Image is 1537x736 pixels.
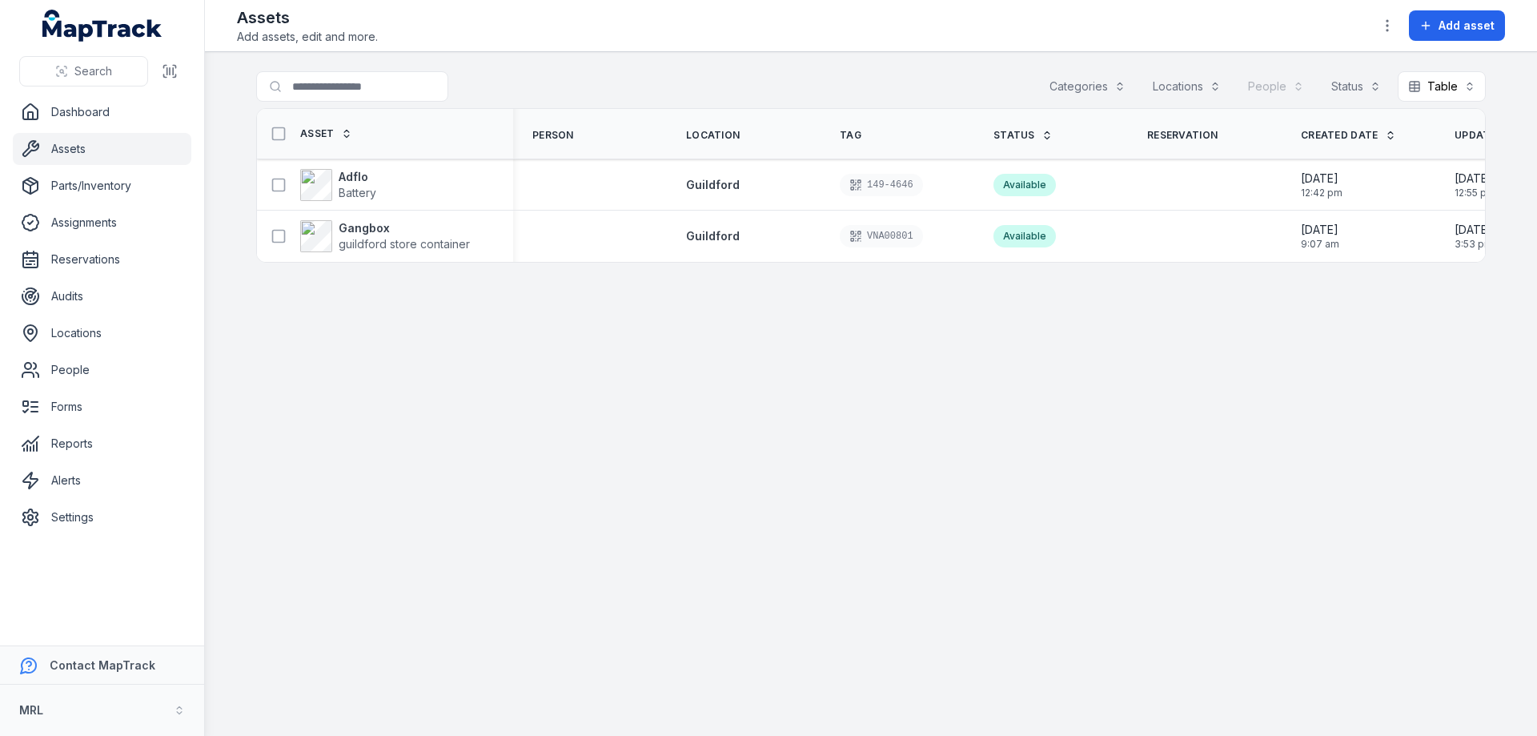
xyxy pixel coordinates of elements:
span: Person [532,129,574,142]
a: Reports [13,428,191,460]
span: guildford store container [339,237,470,251]
span: Created Date [1301,129,1378,142]
a: Guildford [686,228,740,244]
span: 12:55 pm [1455,187,1495,199]
span: Tag [840,129,861,142]
span: Updated Date [1455,129,1534,142]
strong: Gangbox [339,220,470,236]
a: Reservations [13,243,191,275]
span: Guildford [686,229,740,243]
a: Created Date [1301,129,1396,142]
span: Guildford [686,178,740,191]
a: AdfloBattery [300,169,376,201]
button: Categories [1039,71,1136,102]
a: Audits [13,280,191,312]
strong: Adflo [339,169,376,185]
a: Assignments [13,207,191,239]
span: [DATE] [1455,171,1495,187]
a: Gangboxguildford store container [300,220,470,252]
time: 9/15/2025, 3:53:16 PM [1455,222,1493,251]
a: Status [993,129,1053,142]
span: Add asset [1439,18,1495,34]
a: Parts/Inventory [13,170,191,202]
div: 149-4646 [840,174,923,196]
div: VNA00801 [840,225,923,247]
span: Location [686,129,740,142]
span: Add assets, edit and more. [237,29,378,45]
button: Locations [1142,71,1231,102]
div: Available [993,225,1056,247]
span: Battery [339,186,376,199]
a: Settings [13,501,191,533]
span: [DATE] [1301,222,1339,238]
button: Status [1321,71,1391,102]
button: Table [1398,71,1486,102]
a: Assets [13,133,191,165]
span: Status [993,129,1035,142]
time: 9/16/2025, 12:55:11 PM [1455,171,1495,199]
h2: Assets [237,6,378,29]
a: Guildford [686,177,740,193]
a: Forms [13,391,191,423]
strong: MRL [19,703,43,717]
strong: Contact MapTrack [50,658,155,672]
span: 12:42 pm [1301,187,1342,199]
button: Search [19,56,148,86]
span: [DATE] [1455,222,1493,238]
a: Dashboard [13,96,191,128]
a: People [13,354,191,386]
span: 9:07 am [1301,238,1339,251]
button: Add asset [1409,10,1505,41]
span: Search [74,63,112,79]
div: Available [993,174,1056,196]
a: Alerts [13,465,191,497]
time: 9/15/2025, 9:07:41 AM [1301,222,1339,251]
span: Asset [300,127,335,140]
span: 3:53 pm [1455,238,1493,251]
span: [DATE] [1301,171,1342,187]
time: 9/16/2025, 12:42:50 PM [1301,171,1342,199]
a: MapTrack [42,10,163,42]
a: Asset [300,127,352,140]
span: Reservation [1147,129,1218,142]
a: Locations [13,317,191,349]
